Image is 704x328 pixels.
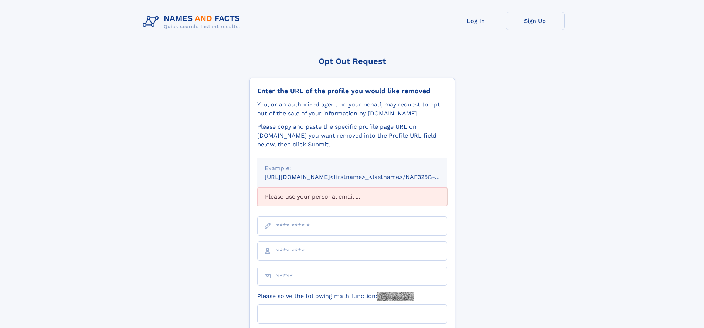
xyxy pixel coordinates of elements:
img: Logo Names and Facts [140,12,246,32]
a: Log In [446,12,506,30]
div: Please use your personal email ... [257,187,447,206]
div: Please copy and paste the specific profile page URL on [DOMAIN_NAME] you want removed into the Pr... [257,122,447,149]
small: [URL][DOMAIN_NAME]<firstname>_<lastname>/NAF325G-xxxxxxxx [265,173,461,180]
a: Sign Up [506,12,565,30]
div: Opt Out Request [249,57,455,66]
label: Please solve the following math function: [257,292,414,301]
div: You, or an authorized agent on your behalf, may request to opt-out of the sale of your informatio... [257,100,447,118]
div: Example: [265,164,440,173]
div: Enter the URL of the profile you would like removed [257,87,447,95]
